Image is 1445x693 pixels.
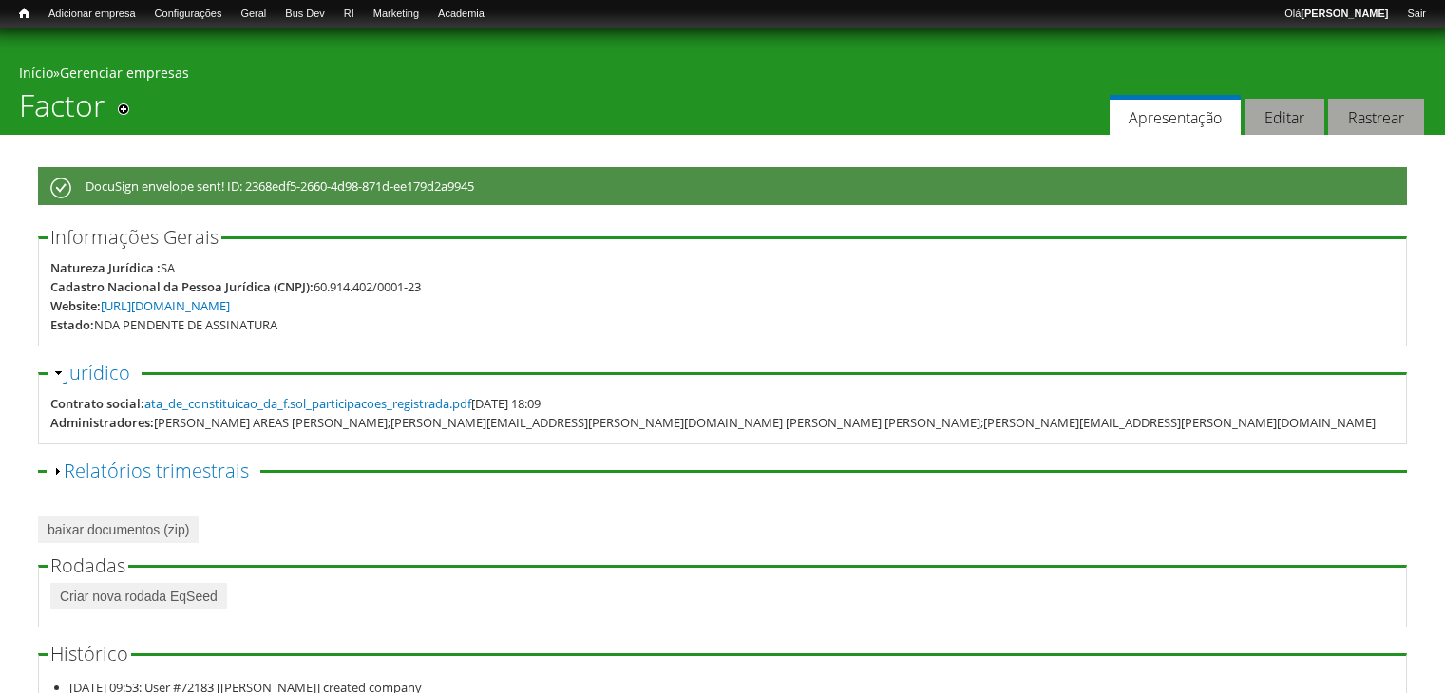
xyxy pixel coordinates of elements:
h1: Factor [19,87,105,135]
strong: [PERSON_NAME] [1301,8,1388,19]
a: Adicionar empresa [39,5,145,24]
div: Administradores: [50,413,154,432]
div: 60.914.402/0001-23 [314,277,421,296]
a: Rastrear [1328,99,1424,136]
a: Sair [1397,5,1435,24]
div: SA [161,258,175,277]
a: Jurídico [65,360,130,385]
div: Natureza Jurídica : [50,258,161,277]
div: Website: [50,296,101,315]
a: baixar documentos (zip) [38,516,199,543]
span: Informações Gerais [50,224,219,250]
a: Apresentação [1110,95,1241,136]
span: Histórico [50,641,128,666]
span: Rodadas [50,553,125,578]
a: Relatórios trimestrais [64,458,249,483]
div: Cadastro Nacional da Pessoa Jurídica (CNPJ): [50,277,314,296]
div: DocuSign envelope sent! ID: 2368edf5-2660-4d98-871d-ee179d2a9945 [38,167,1407,205]
a: Academia [428,5,494,24]
a: Marketing [364,5,428,24]
a: Gerenciar empresas [60,64,189,82]
div: » [19,64,1426,87]
a: Olá[PERSON_NAME] [1275,5,1397,24]
a: Início [10,5,39,23]
div: Contrato social: [50,394,144,413]
a: Início [19,64,53,82]
div: [PERSON_NAME] AREAS [PERSON_NAME];[PERSON_NAME][EMAIL_ADDRESS][PERSON_NAME][DOMAIN_NAME] [PERSON_... [154,413,1376,432]
a: Configurações [145,5,232,24]
a: Geral [231,5,276,24]
div: NDA PENDENTE DE ASSINATURA [94,315,277,334]
a: Editar [1245,99,1324,136]
a: Criar nova rodada EqSeed [50,583,227,609]
span: Início [19,7,29,20]
a: Bus Dev [276,5,334,24]
a: ata_de_constituicao_da_f.sol_participacoes_registrada.pdf [144,395,471,412]
a: [URL][DOMAIN_NAME] [101,297,230,314]
a: RI [334,5,364,24]
div: Estado: [50,315,94,334]
span: [DATE] 18:09 [144,395,541,412]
